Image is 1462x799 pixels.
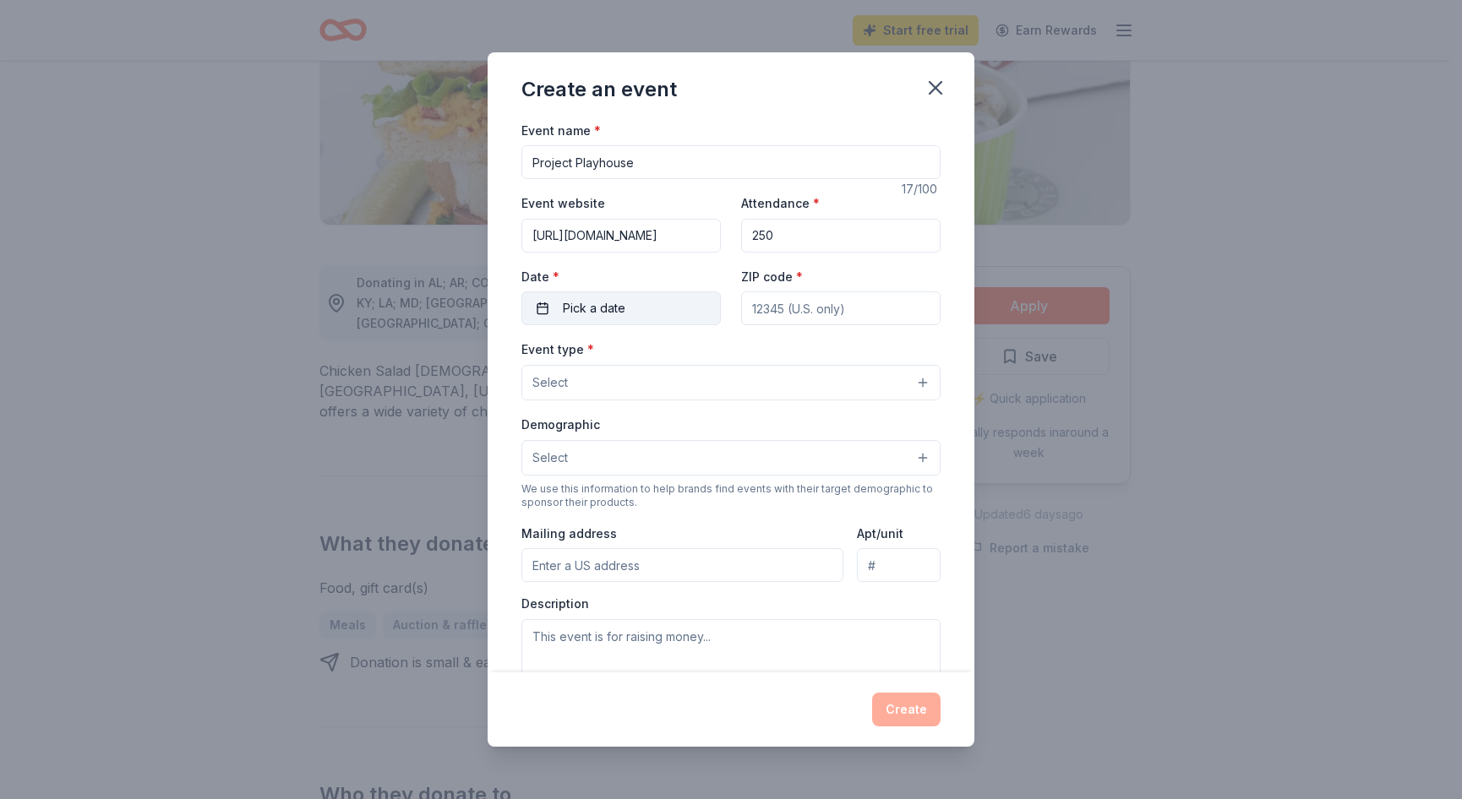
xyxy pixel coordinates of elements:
[521,365,941,400] button: Select
[563,298,625,318] span: Pick a date
[521,145,941,179] input: Spring Fundraiser
[521,525,617,542] label: Mailing address
[902,179,941,199] div: 17 /100
[521,595,589,612] label: Description
[521,291,721,325] button: Pick a date
[741,219,941,253] input: 20
[857,548,941,582] input: #
[741,269,803,285] label: ZIP code
[521,269,721,285] label: Date
[741,195,820,212] label: Attendance
[521,219,721,253] input: https://www...
[521,416,600,433] label: Demographic
[521,341,594,358] label: Event type
[532,372,568,393] span: Select
[532,448,568,468] span: Select
[741,291,941,325] input: 12345 (U.S. only)
[521,482,941,509] div: We use this information to help brands find events with their target demographic to sponsor their...
[521,76,677,103] div: Create an event
[521,548,843,582] input: Enter a US address
[857,525,903,542] label: Apt/unit
[521,195,605,212] label: Event website
[521,440,941,476] button: Select
[521,122,601,139] label: Event name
